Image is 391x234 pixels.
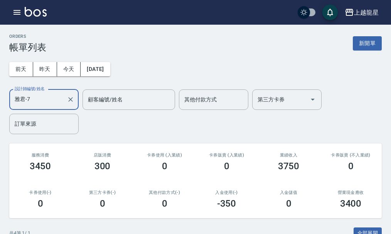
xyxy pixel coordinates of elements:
button: [DATE] [81,62,110,76]
h2: 營業現金應收 [329,190,372,195]
h3: -350 [217,198,236,209]
h3: 0 [162,161,167,172]
button: 前天 [9,62,33,76]
h2: 業績收入 [267,153,310,158]
button: Clear [65,94,76,105]
h2: 入金儲值 [267,190,310,195]
h2: 卡券販賣 (不入業績) [329,153,372,158]
h2: ORDERS [9,34,46,39]
h3: 3400 [340,198,362,209]
h3: 0 [348,161,354,172]
h3: 0 [38,198,43,209]
h3: 帳單列表 [9,42,46,53]
button: save [322,5,338,20]
h3: 服務消費 [19,153,62,158]
h3: 3450 [30,161,51,172]
h2: 其他付款方式(-) [143,190,186,195]
button: 新開單 [353,36,382,51]
div: 上越龍星 [354,8,379,17]
h2: 店販消費 [81,153,124,158]
h3: 0 [100,198,105,209]
h3: 0 [162,198,167,209]
button: 上越龍星 [342,5,382,20]
h2: 卡券販賣 (入業績) [205,153,248,158]
h2: 入金使用(-) [205,190,248,195]
h3: 300 [94,161,111,172]
img: Logo [25,7,47,17]
h3: 0 [286,198,292,209]
button: 今天 [57,62,81,76]
h3: 3750 [278,161,300,172]
h2: 卡券使用(-) [19,190,62,195]
button: 昨天 [33,62,57,76]
h2: 第三方卡券(-) [81,190,124,195]
label: 設計師編號/姓名 [15,86,45,92]
a: 新開單 [353,39,382,47]
button: Open [307,93,319,106]
h3: 0 [224,161,229,172]
h2: 卡券使用 (入業績) [143,153,186,158]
